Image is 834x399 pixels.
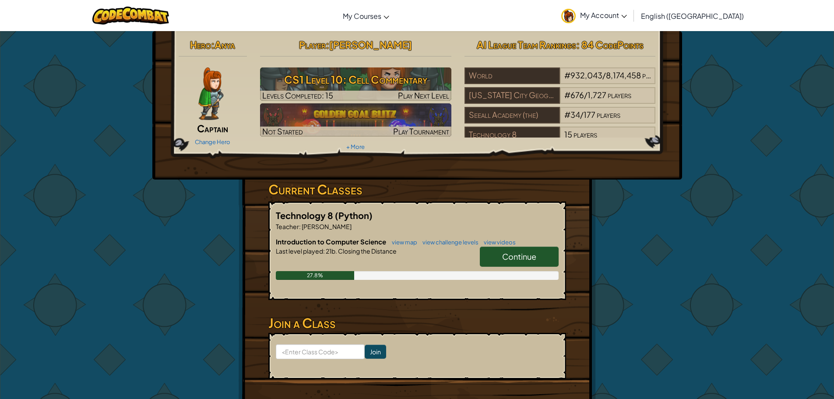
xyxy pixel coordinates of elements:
input: Join [365,345,386,359]
div: Technology 8 [465,127,560,143]
img: CodeCombat logo [92,7,169,25]
span: Not Started [262,126,303,136]
span: : [299,222,301,230]
div: World [465,67,560,84]
span: : [323,247,325,255]
a: World#932,043/8,174,458players [465,76,656,86]
a: My Account [557,2,631,29]
span: players [597,109,620,120]
span: Technology 8 [276,210,335,221]
span: players [642,70,666,80]
h3: Join a Class [268,313,566,333]
img: captain-pose.png [198,67,223,120]
span: 34 [570,109,580,120]
span: 177 [584,109,595,120]
span: English ([GEOGRAPHIC_DATA]) [641,11,744,21]
span: / [602,70,606,80]
span: Continue [502,251,536,261]
img: CS1 Level 10: Cell Commentary [260,67,451,101]
span: # [564,109,570,120]
span: / [584,90,588,100]
a: view map [387,239,417,246]
span: Anya [215,39,235,51]
a: + More [346,143,365,150]
span: Play Tournament [393,126,449,136]
span: # [564,90,570,100]
span: My Courses [343,11,381,21]
a: [US_STATE] City Geographic District #20#676/1,727players [465,95,656,106]
a: Change Hero [195,138,230,145]
span: [PERSON_NAME] [329,39,412,51]
span: My Account [580,11,627,20]
span: Closing the Distance [337,247,397,255]
a: Seeall Academy (the)#34/177players [465,115,656,125]
img: Golden Goal [260,103,451,137]
a: Play Next Level [260,67,451,101]
div: 27.8% [276,271,355,280]
span: Teacher [276,222,299,230]
span: Player [299,39,326,51]
span: Hero [190,39,211,51]
div: Seeall Academy (the) [465,107,560,124]
span: [PERSON_NAME] [301,222,352,230]
span: AI League Team Rankings [477,39,576,51]
h3: Current Classes [268,180,566,199]
span: 15 [564,129,572,139]
span: 676 [570,90,584,100]
a: Technology 815players [465,135,656,145]
span: Introduction to Computer Science [276,237,387,246]
span: 8,174,458 [606,70,641,80]
div: [US_STATE] City Geographic District #20 [465,87,560,104]
span: 21b. [325,247,337,255]
img: avatar [561,9,576,23]
span: : 84 CodePoints [576,39,644,51]
h3: CS1 Level 10: Cell Commentary [260,70,451,89]
a: view videos [479,239,516,246]
a: view challenge levels [418,239,479,246]
span: 1,727 [588,90,606,100]
a: Not StartedPlay Tournament [260,103,451,137]
span: 932,043 [570,70,602,80]
span: : [326,39,329,51]
input: <Enter Class Code> [276,344,365,359]
span: players [608,90,631,100]
span: / [580,109,584,120]
span: # [564,70,570,80]
span: Last level played [276,247,323,255]
span: players [574,129,597,139]
span: (Python) [335,210,373,221]
span: Levels Completed: 15 [262,90,333,100]
a: My Courses [338,4,394,28]
a: English ([GEOGRAPHIC_DATA]) [637,4,748,28]
span: Captain [197,122,228,134]
span: Play Next Level [398,90,449,100]
span: : [211,39,215,51]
